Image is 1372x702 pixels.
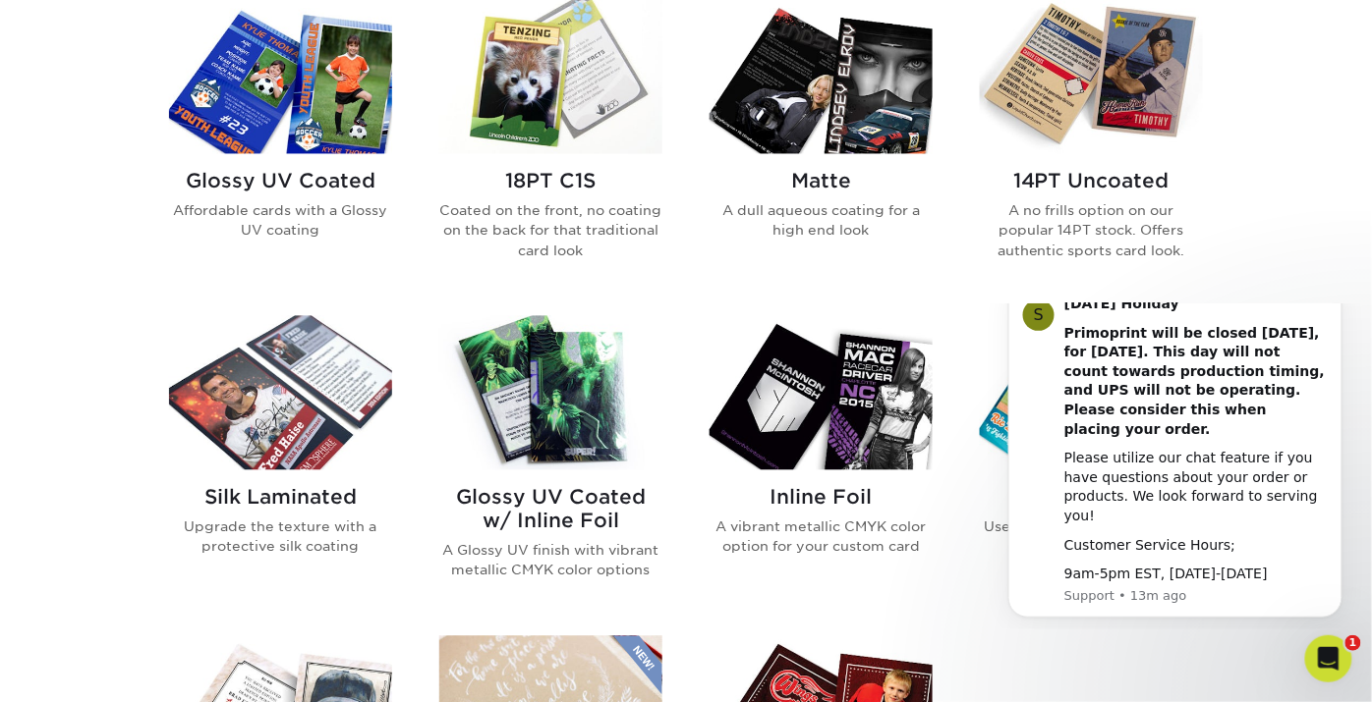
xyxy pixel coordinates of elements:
[169,517,392,558] p: Upgrade the texture with a protective silk coating
[979,303,1372,629] iframe: Intercom notifications message
[439,541,662,581] p: A Glossy UV finish with vibrant metallic CMYK color options
[710,316,933,470] img: Inline Foil Trading Cards
[710,316,933,613] a: Inline Foil Trading Cards Inline Foil A vibrant metallic CMYK color option for your custom card
[169,486,392,510] h2: Silk Laminated
[710,201,933,242] p: A dull aqueous coating for a high end look
[439,170,662,193] h2: 18PT C1S
[439,316,662,470] img: Glossy UV Coated w/ Inline Foil Trading Cards
[169,316,392,613] a: Silk Laminated Trading Cards Silk Laminated Upgrade the texture with a protective silk coating
[169,201,392,242] p: Affordable cards with a Glossy UV coating
[980,170,1203,193] h2: 14PT Uncoated
[1305,635,1352,682] iframe: Intercom live chat
[710,517,933,558] p: A vibrant metallic CMYK color option for your custom card
[1345,635,1361,651] span: 1
[710,170,933,193] h2: Matte
[169,170,392,193] h2: Glossy UV Coated
[86,233,349,252] div: Customer Service Hours;
[439,316,662,613] a: Glossy UV Coated w/ Inline Foil Trading Cards Glossy UV Coated w/ Inline Foil A Glossy UV finish ...
[5,642,167,695] iframe: Google Customer Reviews
[710,486,933,510] h2: Inline Foil
[980,201,1203,261] p: A no frills option on our popular 14PT stock. Offers authentic sports card look.
[86,284,349,301] p: Message from Support, sent 13m ago
[169,316,392,470] img: Silk Laminated Trading Cards
[86,22,346,134] b: Primoprint will be closed [DATE], for [DATE]. This day will not count towards production timing, ...
[613,636,662,695] img: New Product
[86,145,349,222] div: Please utilize our chat feature if you have questions about your order or products. We look forwa...
[439,201,662,261] p: Coated on the front, no coating on the back for that traditional card look
[439,486,662,533] h2: Glossy UV Coated w/ Inline Foil
[86,261,349,281] div: 9am-5pm EST, [DATE]-[DATE]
